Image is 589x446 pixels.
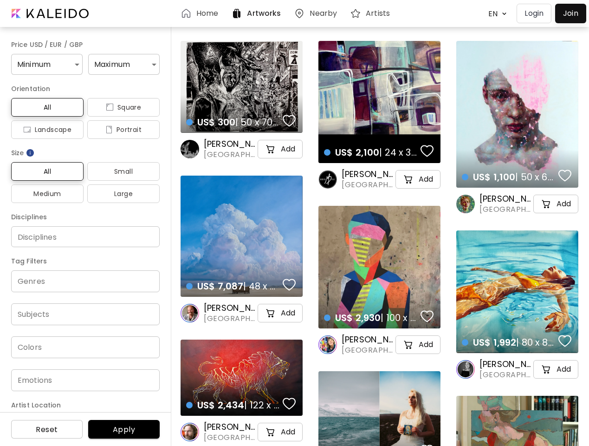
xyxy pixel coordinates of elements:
h4: | 48 x 48 inch [186,280,280,292]
img: icon [106,104,114,111]
button: favorites [556,166,574,185]
span: Small [95,166,152,177]
a: US$ 1,100| 50 x 61 cmfavoriteshttps://cdn.kaleido.art/CDN/Artwork/169884/Primary/medium.webp?upda... [456,41,578,188]
a: US$ 2,100| 24 x 36 inchfavoriteshttps://cdn.kaleido.art/CDN/Artwork/174292/Primary/medium.webp?up... [318,41,440,163]
a: Nearby [294,8,341,19]
a: US$ 7,087| 48 x 48 inchfavoriteshttps://cdn.kaleido.art/CDN/Artwork/175009/Primary/medium.webp?up... [181,176,303,297]
h6: [PERSON_NAME] [342,334,394,345]
img: icon [23,126,31,133]
span: US$ 300 [197,116,235,129]
a: [PERSON_NAME] Art[GEOGRAPHIC_DATA], [GEOGRAPHIC_DATA]cart-iconAdd [318,169,440,190]
img: cart-icon [541,364,552,375]
button: Reset [11,420,83,439]
button: Login [517,4,551,23]
h6: Tag Filters [11,256,160,267]
span: US$ 1,992 [473,336,516,349]
h6: [PERSON_NAME] Art [342,169,394,180]
h6: [PERSON_NAME] [PERSON_NAME] [204,421,256,433]
span: All [19,166,76,177]
h6: Orientation [11,83,160,94]
button: cart-iconAdd [258,304,303,322]
a: [PERSON_NAME][GEOGRAPHIC_DATA], [GEOGRAPHIC_DATA]cart-iconAdd [318,334,440,355]
a: [PERSON_NAME][GEOGRAPHIC_DATA], [GEOGRAPHIC_DATA]cart-iconAdd [181,302,303,324]
h5: Add [419,175,433,184]
h5: Add [281,308,295,318]
span: US$ 2,930 [335,311,381,324]
button: favorites [280,394,298,413]
img: icon [105,126,113,133]
a: Login [517,4,555,23]
a: [PERSON_NAME] [PERSON_NAME][GEOGRAPHIC_DATA], [GEOGRAPHIC_DATA]cart-iconAdd [181,138,303,160]
h6: [PERSON_NAME] [479,193,531,204]
button: Medium [11,184,84,203]
div: Maximum [88,54,160,75]
button: favorites [280,275,298,294]
img: cart-icon [541,198,552,210]
h6: Disciplines [11,211,160,223]
img: cart-icon [265,144,276,155]
img: cart-icon [265,308,276,319]
h5: Add [281,144,295,154]
h6: [PERSON_NAME] [204,302,256,314]
button: favorites [418,307,436,326]
h5: Add [281,427,295,437]
a: [PERSON_NAME][GEOGRAPHIC_DATA], [GEOGRAPHIC_DATA]cart-iconAdd [456,193,578,215]
h4: | 50 x 70 cm [186,116,280,128]
span: US$ 2,434 [197,399,244,412]
button: cart-iconAdd [258,140,303,158]
span: US$ 2,100 [335,146,379,159]
span: Portrait [95,124,152,135]
h6: Artworks [247,10,281,17]
a: Artworks [231,8,285,19]
button: cart-iconAdd [395,335,440,354]
h6: Home [196,10,218,17]
span: [GEOGRAPHIC_DATA], [GEOGRAPHIC_DATA] [479,204,531,215]
span: Reset [19,425,75,434]
button: iconLandscape [11,120,84,139]
h5: Add [557,199,571,209]
span: [GEOGRAPHIC_DATA], [GEOGRAPHIC_DATA] [204,433,256,443]
button: favorites [556,332,574,350]
h6: [PERSON_NAME] [PERSON_NAME] [204,138,256,150]
button: cart-iconAdd [533,195,578,213]
button: favorites [418,142,436,160]
span: Apply [96,425,152,434]
button: cart-iconAdd [258,423,303,441]
img: arrow down [499,9,509,18]
h6: Size [11,147,160,158]
h4: | 100 x 100 cm [324,312,418,324]
span: [GEOGRAPHIC_DATA], [GEOGRAPHIC_DATA] [204,314,256,324]
img: cart-icon [265,426,276,438]
h5: Add [557,365,571,374]
button: All [11,162,84,181]
a: Artists [350,8,394,19]
a: [PERSON_NAME] [PERSON_NAME][GEOGRAPHIC_DATA], [GEOGRAPHIC_DATA]cart-iconAdd [181,421,303,443]
span: Landscape [19,124,76,135]
span: Large [95,188,152,199]
h6: Artist Location [11,400,160,411]
div: Minimum [11,54,83,75]
a: US$ 300| 50 x 70 cmfavoriteshttps://cdn.kaleido.art/CDN/Artwork/171422/Primary/medium.webp?update... [181,41,303,133]
span: Medium [19,188,76,199]
button: All [11,98,84,117]
span: US$ 1,100 [473,171,515,184]
img: info [26,148,35,157]
h4: | 50 x 61 cm [462,171,556,183]
a: [PERSON_NAME][GEOGRAPHIC_DATA], [GEOGRAPHIC_DATA]cart-iconAdd [456,359,578,380]
span: [GEOGRAPHIC_DATA], [GEOGRAPHIC_DATA] [342,180,394,190]
span: US$ 7,087 [197,280,243,293]
button: iconPortrait [87,120,160,139]
button: iconSquare [87,98,160,117]
span: [GEOGRAPHIC_DATA], [GEOGRAPHIC_DATA] [204,150,256,160]
h6: [PERSON_NAME] [479,359,531,370]
h4: | 24 x 36 inch [324,146,418,158]
span: [GEOGRAPHIC_DATA], [GEOGRAPHIC_DATA] [479,370,531,380]
button: Large [87,184,160,203]
button: Small [87,162,160,181]
button: cart-iconAdd [395,170,440,189]
img: cart-icon [403,339,414,350]
a: US$ 2,434| 122 x 92 cmfavoriteshttps://cdn.kaleido.art/CDN/Artwork/174965/Primary/medium.webp?upd... [181,340,303,416]
h5: Add [419,340,433,349]
p: Login [524,8,544,19]
h6: Price USD / EUR / GBP [11,39,160,50]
